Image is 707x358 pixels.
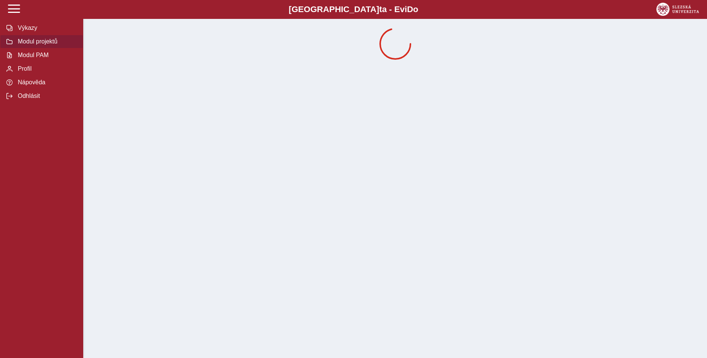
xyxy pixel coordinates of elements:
span: Modul projektů [16,38,77,45]
span: Modul PAM [16,52,77,59]
img: logo_web_su.png [656,3,699,16]
b: [GEOGRAPHIC_DATA] a - Evi [23,5,684,14]
span: Výkazy [16,25,77,31]
span: D [407,5,413,14]
span: o [413,5,418,14]
span: Profil [16,65,77,72]
span: t [379,5,382,14]
span: Odhlásit [16,93,77,99]
span: Nápověda [16,79,77,86]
